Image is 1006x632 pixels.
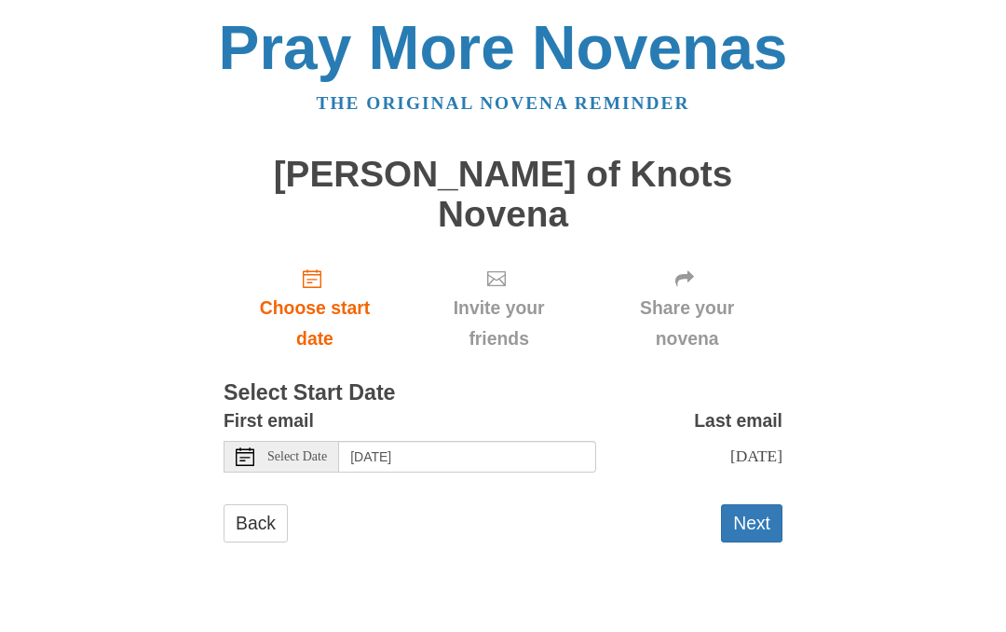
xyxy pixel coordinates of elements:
a: Choose start date [224,253,406,364]
span: Select Date [267,450,327,463]
h3: Select Start Date [224,381,782,405]
button: Next [721,504,782,543]
a: Pray More Novenas [219,13,788,82]
a: Back [224,504,288,543]
span: Choose start date [242,293,387,354]
a: The original novena reminder [317,93,690,113]
div: Click "Next" to confirm your start date first. [591,253,782,364]
div: Click "Next" to confirm your start date first. [406,253,591,364]
span: Invite your friends [425,293,573,354]
label: First email [224,405,314,436]
span: [DATE] [730,447,782,465]
h1: [PERSON_NAME] of Knots Novena [224,155,782,234]
label: Last email [694,405,782,436]
span: Share your novena [610,293,764,354]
